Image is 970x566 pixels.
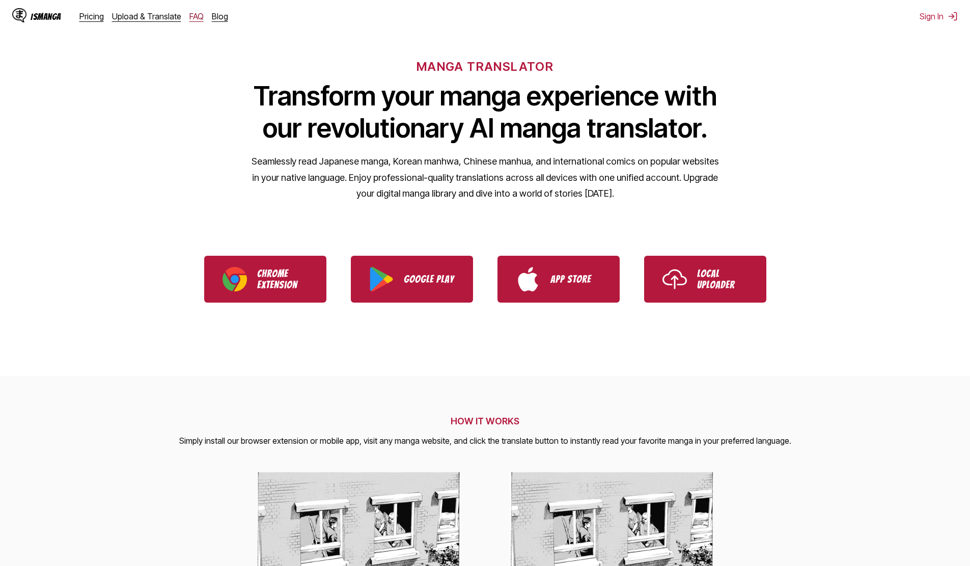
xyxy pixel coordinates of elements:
[79,11,104,21] a: Pricing
[251,80,719,144] h1: Transform your manga experience with our revolutionary AI manga translator.
[404,274,455,285] p: Google Play
[212,11,228,21] a: Blog
[189,11,204,21] a: FAQ
[204,256,326,303] a: Download IsManga Chrome Extension
[550,274,601,285] p: App Store
[417,59,553,74] h6: MANGA TRANSLATOR
[179,435,791,448] p: Simply install our browser extension or mobile app, visit any manga website, and click the transl...
[12,8,79,24] a: IsManga LogoIsManga
[369,267,394,291] img: Google Play logo
[948,11,958,21] img: Sign out
[251,153,719,202] p: Seamlessly read Japanese manga, Korean manhwa, Chinese manhua, and international comics on popula...
[351,256,473,303] a: Download IsManga from Google Play
[31,12,61,21] div: IsManga
[662,267,687,291] img: Upload icon
[516,267,540,291] img: App Store logo
[644,256,766,303] a: Use IsManga Local Uploader
[112,11,181,21] a: Upload & Translate
[920,11,958,21] button: Sign In
[697,268,748,290] p: Local Uploader
[257,268,308,290] p: Chrome Extension
[179,416,791,426] h2: HOW IT WORKS
[497,256,620,303] a: Download IsManga from App Store
[223,267,247,291] img: Chrome logo
[12,8,26,22] img: IsManga Logo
